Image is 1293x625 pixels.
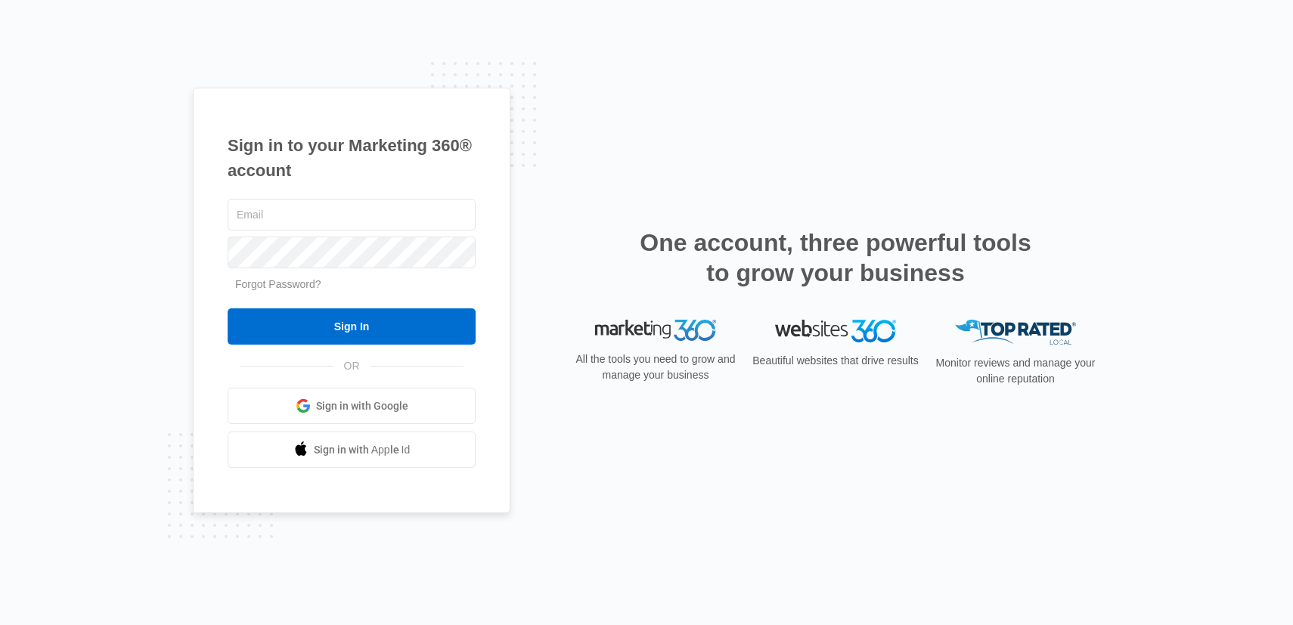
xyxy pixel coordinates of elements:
img: Websites 360 [775,320,896,342]
p: Monitor reviews and manage your online reputation [931,355,1100,387]
h2: One account, three powerful tools to grow your business [635,227,1036,288]
h1: Sign in to your Marketing 360® account [228,133,476,183]
input: Sign In [228,308,476,345]
img: Marketing 360 [595,320,716,341]
span: OR [333,358,371,374]
span: Sign in with Apple Id [314,442,411,458]
a: Forgot Password? [235,278,321,290]
a: Sign in with Google [228,388,476,424]
img: Top Rated Local [955,320,1076,345]
span: Sign in with Google [316,398,408,414]
p: Beautiful websites that drive results [751,353,920,369]
input: Email [228,199,476,231]
p: All the tools you need to grow and manage your business [571,351,740,383]
a: Sign in with Apple Id [228,432,476,468]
